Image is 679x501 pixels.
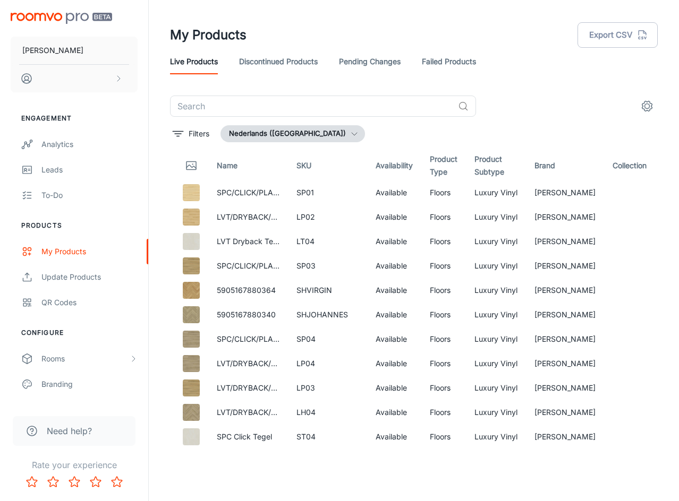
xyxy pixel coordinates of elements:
td: [PERSON_NAME] [526,180,604,205]
td: Floors [421,254,466,278]
td: Floors [421,303,466,327]
th: Name [208,151,288,180]
td: SP04 [288,327,367,351]
th: Collection [604,151,659,180]
a: SPC/CLICK/PLANK [217,261,284,270]
td: Luxury Vinyl [466,351,526,376]
td: Luxury Vinyl [466,449,526,473]
a: Discontinued Products [239,49,318,74]
input: Search [170,96,454,117]
td: SHJOHANNES [288,303,367,327]
td: LP02 [288,205,367,229]
a: LVT/DRYBACK/PLANK [217,212,296,221]
th: SKU [288,151,367,180]
td: Luxury Vinyl [466,254,526,278]
td: [PERSON_NAME] [526,254,604,278]
td: Floors [421,400,466,425]
td: Floors [421,376,466,400]
td: Luxury Vinyl [466,400,526,425]
td: Floors [421,327,466,351]
td: LP04 [288,351,367,376]
th: Availability [367,151,421,180]
td: Floors [421,425,466,449]
button: settings [636,96,658,117]
a: LVT/DRYBACK/PLANK [217,359,296,368]
td: Floors [421,180,466,205]
button: Rate 5 star [106,471,128,493]
td: [PERSON_NAME] [526,327,604,351]
td: ST04 [288,425,367,449]
p: Filters [189,128,209,140]
a: LVT Dryback Tegel [217,237,284,246]
td: [PERSON_NAME] [526,449,604,473]
a: SPC/CLICK/PLANK [217,334,284,343]
td: Luxury Vinyl [466,327,526,351]
td: Available [367,449,421,473]
div: Analytics [41,139,138,150]
td: [PERSON_NAME] [526,205,604,229]
td: Luxury Vinyl [466,425,526,449]
button: Rate 4 star [85,471,106,493]
td: Luxury Vinyl [466,205,526,229]
td: Available [367,303,421,327]
td: Available [367,278,421,303]
th: Product Subtype [466,151,526,180]
h1: My Products [170,25,247,45]
td: LT04 [288,229,367,254]
td: LH04 [288,400,367,425]
td: Available [367,400,421,425]
div: Update Products [41,271,138,283]
th: Brand [526,151,604,180]
td: SHVIRGIN [288,278,367,303]
a: 5905167880340 [217,310,276,319]
div: My Products [41,246,138,257]
td: Floors [421,229,466,254]
td: [PERSON_NAME] [526,303,604,327]
button: filter [170,125,212,142]
div: QR Codes [41,297,138,308]
a: 5905167880364 [217,286,276,295]
td: Floors [421,278,466,303]
a: SPC Click Tegel [217,432,272,441]
td: Luxury Vinyl [466,303,526,327]
a: Live Products [170,49,218,74]
td: Available [367,376,421,400]
td: Available [367,254,421,278]
button: Export CSV [578,22,658,48]
td: Luxury Vinyl [466,278,526,303]
td: Available [367,180,421,205]
th: Product Type [421,151,466,180]
td: Available [367,327,421,351]
td: SH05 [288,449,367,473]
td: Available [367,351,421,376]
button: [PERSON_NAME] [11,37,138,64]
td: Floors [421,351,466,376]
td: Luxury Vinyl [466,229,526,254]
td: Available [367,425,421,449]
td: [PERSON_NAME] [526,376,604,400]
td: Available [367,205,421,229]
svg: Thumbnail [185,159,198,172]
td: SP01 [288,180,367,205]
button: Nederlands ([GEOGRAPHIC_DATA]) [220,125,365,142]
td: Luxury Vinyl [466,376,526,400]
p: [PERSON_NAME] [22,45,83,56]
td: Available [367,229,421,254]
td: LP03 [288,376,367,400]
a: SPC/CLICK/PLANK [217,188,284,197]
td: [PERSON_NAME] [526,229,604,254]
a: Pending Changes [339,49,401,74]
td: Floors [421,205,466,229]
span: Need help? [47,425,92,437]
div: Rooms [41,353,129,365]
a: LVT/DRYBACK/HERRINGBONE [217,408,324,417]
button: Rate 1 star [21,471,43,493]
td: [PERSON_NAME] [526,278,604,303]
div: Branding [41,378,138,390]
td: [PERSON_NAME] [526,425,604,449]
a: Failed Products [422,49,476,74]
td: [PERSON_NAME] [526,351,604,376]
td: SP03 [288,254,367,278]
p: Rate your experience [9,459,140,471]
div: To-do [41,189,138,201]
